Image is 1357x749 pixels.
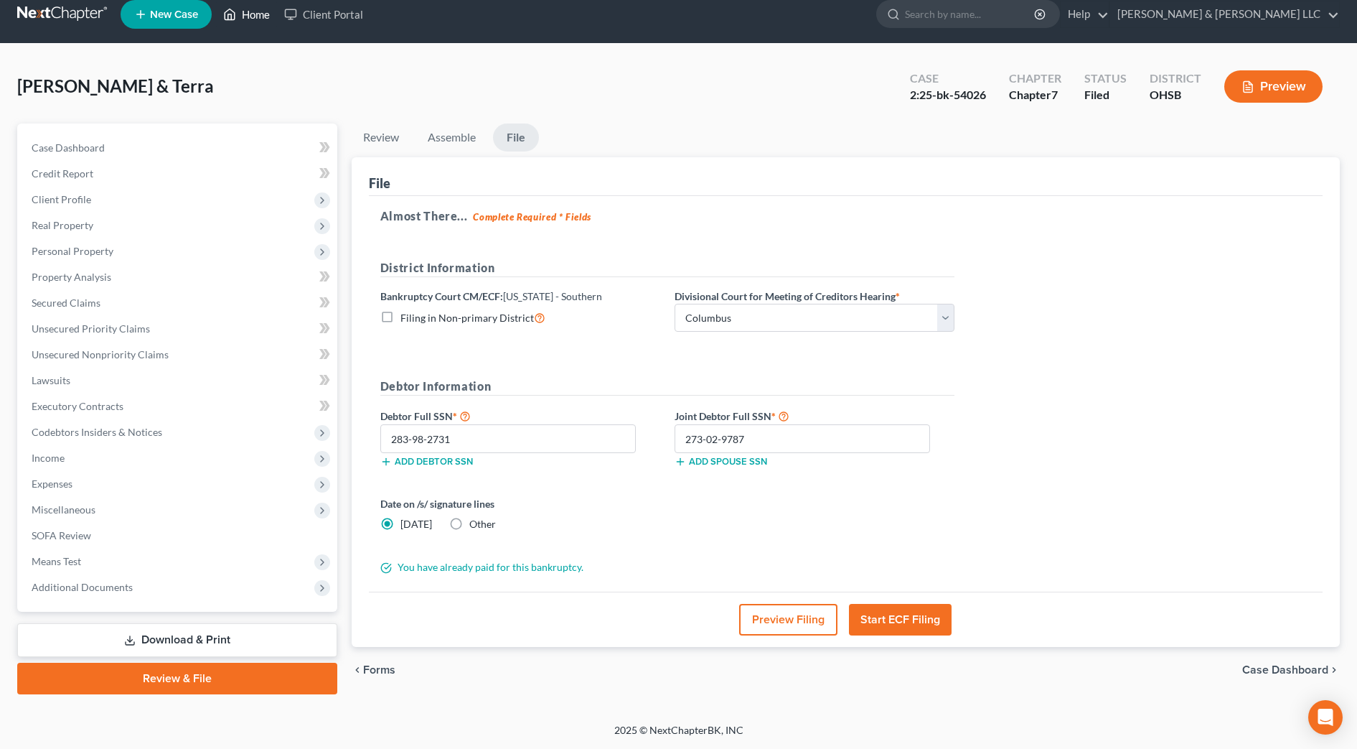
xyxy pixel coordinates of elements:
span: Property Analysis [32,271,111,283]
span: Unsecured Nonpriority Claims [32,348,169,360]
label: Debtor Full SSN [373,407,667,424]
a: Help [1061,1,1109,27]
input: XXX-XX-XXXX [380,424,636,453]
span: Expenses [32,478,72,490]
a: Executory Contracts [20,394,337,419]
span: New Case [150,9,198,20]
span: Executory Contracts [32,400,123,412]
span: Case Dashboard [1242,664,1328,676]
span: SOFA Review [32,529,91,541]
div: 2025 © NextChapterBK, INC [270,723,1088,749]
div: Chapter [1009,87,1061,103]
button: Add debtor SSN [380,456,473,467]
input: XXX-XX-XXXX [675,424,930,453]
span: Additional Documents [32,581,133,593]
span: Real Property [32,219,93,231]
span: 7 [1051,88,1058,101]
span: Miscellaneous [32,503,95,516]
div: Status [1084,70,1127,87]
span: Filing in Non-primary District [400,312,534,324]
button: chevron_left Forms [352,664,415,676]
span: Unsecured Priority Claims [32,322,150,335]
a: Home [216,1,277,27]
button: Start ECF Filing [849,604,952,636]
span: Codebtors Insiders & Notices [32,426,162,438]
span: Means Test [32,555,81,567]
strong: Complete Required * Fields [473,211,591,223]
span: Case Dashboard [32,141,105,154]
a: SOFA Review [20,523,337,549]
span: Secured Claims [32,297,100,309]
div: District [1150,70,1201,87]
label: Date on /s/ signature lines [380,496,660,511]
a: Unsecured Priority Claims [20,316,337,342]
span: [DATE] [400,518,432,530]
a: Lawsuits [20,368,337,394]
label: Joint Debtor Full SSN [667,407,962,424]
div: Open Intercom Messenger [1308,700,1343,735]
span: Income [32,452,65,464]
a: Property Analysis [20,264,337,290]
a: Review & File [17,663,337,694]
h5: Debtor Information [380,378,954,396]
a: Review [352,124,410,152]
a: [PERSON_NAME] & [PERSON_NAME] LLC [1110,1,1339,27]
span: Credit Report [32,167,93,180]
span: Personal Property [32,245,113,257]
a: Assemble [416,124,487,152]
h5: Almost There... [380,208,1311,225]
button: Add spouse SSN [675,456,767,467]
span: [US_STATE] - Southern [503,290,602,302]
a: Download & Print [17,623,337,657]
a: File [493,124,539,152]
div: Chapter [1009,70,1061,87]
a: Unsecured Nonpriority Claims [20,342,337,368]
div: You have already paid for this bankruptcy. [373,560,962,574]
i: chevron_left [352,664,363,676]
a: Client Portal [277,1,370,27]
span: Forms [363,664,395,676]
button: Preview Filing [739,604,837,636]
a: Case Dashboard [20,135,337,161]
h5: District Information [380,259,954,277]
a: Secured Claims [20,290,337,316]
div: Case [910,70,986,87]
div: File [369,175,390,192]
label: Bankruptcy Court CM/ECF: [380,289,602,304]
div: OHSB [1150,87,1201,103]
div: 2:25-bk-54026 [910,87,986,103]
div: Filed [1084,87,1127,103]
i: chevron_right [1328,664,1340,676]
label: Divisional Court for Meeting of Creditors Hearing [675,289,900,304]
input: Search by name... [905,1,1036,27]
span: [PERSON_NAME] & Terra [17,75,214,96]
a: Credit Report [20,161,337,187]
a: Case Dashboard chevron_right [1242,664,1340,676]
button: Preview [1224,70,1323,103]
span: Other [469,518,496,530]
span: Lawsuits [32,374,70,386]
span: Client Profile [32,193,91,205]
